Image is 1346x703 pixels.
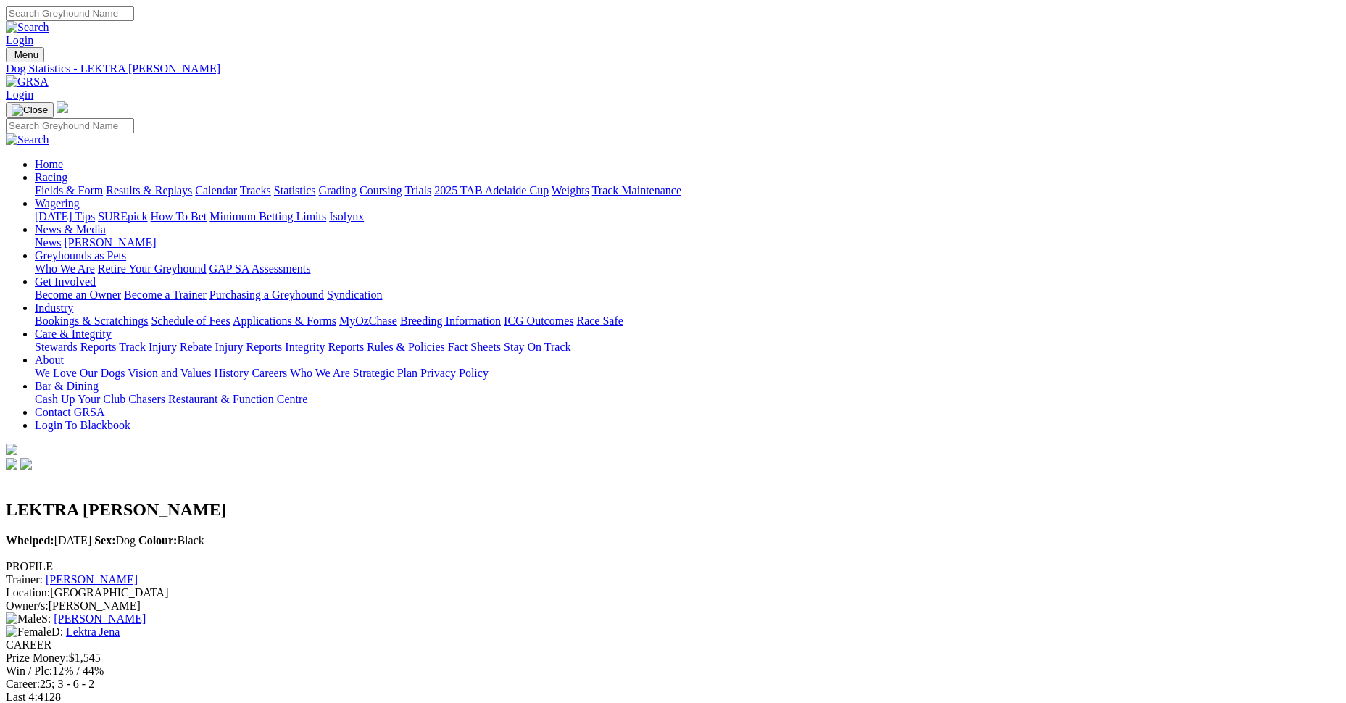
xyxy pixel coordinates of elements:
[353,367,417,379] a: Strategic Plan
[274,184,316,196] a: Statistics
[6,652,69,664] span: Prize Money:
[6,500,1340,520] h2: LEKTRA [PERSON_NAME]
[6,560,1340,573] div: PROFILE
[214,367,249,379] a: History
[35,223,106,236] a: News & Media
[504,315,573,327] a: ICG Outcomes
[94,534,115,546] b: Sex:
[6,534,54,546] b: Whelped:
[400,315,501,327] a: Breeding Information
[35,341,116,353] a: Stewards Reports
[6,102,54,118] button: Toggle navigation
[46,573,138,586] a: [PERSON_NAME]
[6,586,1340,599] div: [GEOGRAPHIC_DATA]
[367,341,445,353] a: Rules & Policies
[6,573,43,586] span: Trainer:
[98,262,207,275] a: Retire Your Greyhound
[106,184,192,196] a: Results & Replays
[6,534,91,546] span: [DATE]
[6,625,51,638] img: Female
[35,315,1340,328] div: Industry
[504,341,570,353] a: Stay On Track
[35,158,63,170] a: Home
[35,197,80,209] a: Wagering
[151,315,230,327] a: Schedule of Fees
[240,184,271,196] a: Tracks
[252,367,287,379] a: Careers
[6,21,49,34] img: Search
[35,262,1340,275] div: Greyhounds as Pets
[6,586,50,599] span: Location:
[6,599,1340,612] div: [PERSON_NAME]
[35,236,61,249] a: News
[360,184,402,196] a: Coursing
[35,354,64,366] a: About
[151,210,207,222] a: How To Bet
[35,393,125,405] a: Cash Up Your Club
[35,341,1340,354] div: Care & Integrity
[6,612,41,625] img: Male
[6,665,1340,678] div: 12% / 44%
[35,393,1340,406] div: Bar & Dining
[35,406,104,418] a: Contact GRSA
[35,184,103,196] a: Fields & Form
[327,288,382,301] a: Syndication
[434,184,549,196] a: 2025 TAB Adelaide Cup
[128,367,211,379] a: Vision and Values
[35,367,1340,380] div: About
[57,101,68,113] img: logo-grsa-white.png
[6,691,38,703] span: Last 4:
[6,444,17,455] img: logo-grsa-white.png
[35,171,67,183] a: Racing
[35,419,130,431] a: Login To Blackbook
[209,210,326,222] a: Minimum Betting Limits
[448,341,501,353] a: Fact Sheets
[35,380,99,392] a: Bar & Dining
[6,133,49,146] img: Search
[138,534,177,546] b: Colour:
[20,458,32,470] img: twitter.svg
[35,249,126,262] a: Greyhounds as Pets
[6,62,1340,75] a: Dog Statistics - LEKTRA [PERSON_NAME]
[285,341,364,353] a: Integrity Reports
[35,288,121,301] a: Become an Owner
[64,236,156,249] a: [PERSON_NAME]
[329,210,364,222] a: Isolynx
[6,678,40,690] span: Career:
[290,367,350,379] a: Who We Are
[6,6,134,21] input: Search
[215,341,282,353] a: Injury Reports
[209,262,311,275] a: GAP SA Assessments
[6,665,52,677] span: Win / Plc:
[35,301,73,314] a: Industry
[404,184,431,196] a: Trials
[6,652,1340,665] div: $1,545
[35,275,96,288] a: Get Involved
[6,75,49,88] img: GRSA
[35,367,125,379] a: We Love Our Dogs
[6,34,33,46] a: Login
[6,118,134,133] input: Search
[124,288,207,301] a: Become a Trainer
[94,534,136,546] span: Dog
[12,104,48,116] img: Close
[6,458,17,470] img: facebook.svg
[319,184,357,196] a: Grading
[35,210,1340,223] div: Wagering
[6,638,1340,652] div: CAREER
[35,262,95,275] a: Who We Are
[6,47,44,62] button: Toggle navigation
[54,612,146,625] a: [PERSON_NAME]
[35,328,112,340] a: Care & Integrity
[35,315,148,327] a: Bookings & Scratchings
[98,210,147,222] a: SUREpick
[576,315,623,327] a: Race Safe
[6,612,51,625] span: S:
[138,534,204,546] span: Black
[6,625,63,638] span: D:
[233,315,336,327] a: Applications & Forms
[552,184,589,196] a: Weights
[66,625,120,638] a: Lektra Jena
[420,367,489,379] a: Privacy Policy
